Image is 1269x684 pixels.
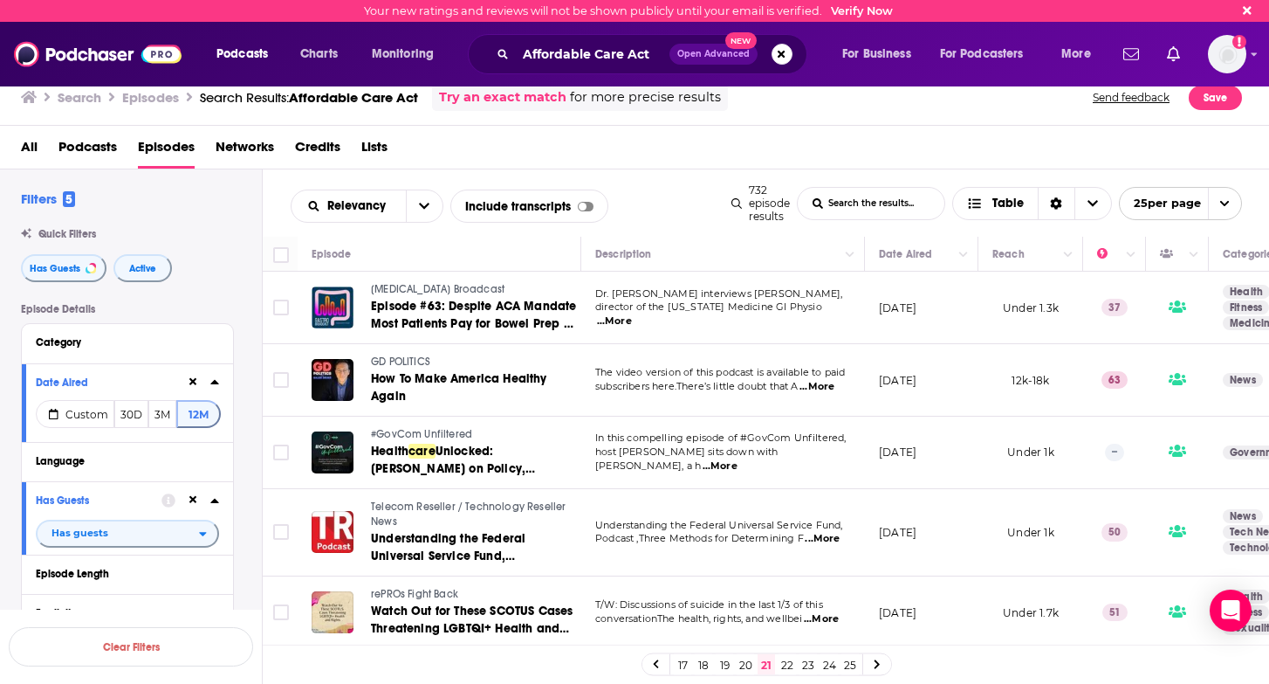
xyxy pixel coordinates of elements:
[799,380,834,394] span: ...More
[1102,604,1128,621] p: 51
[21,133,38,169] a: All
[371,603,579,638] a: Watch Out for These SCOTUS Cases Threatening LGBTQI+ Health and Rights
[1049,40,1113,68] button: open menu
[36,520,219,548] button: open menu
[273,605,289,620] span: Toggle select row
[804,612,839,626] span: ...More
[371,443,579,478] a: HealthcareUnlocked: [PERSON_NAME] on Policy, Payments, and People
[361,133,388,169] a: Lists
[36,331,219,353] button: Category
[36,400,114,428] button: Custom
[953,245,974,266] button: Column Actions
[273,445,289,460] span: Toggle select row
[952,187,1112,220] h2: Choose View
[408,444,436,459] span: care
[371,604,573,653] span: Watch Out for These SCOTUS Cases Threatening LGBTQI+ Health and Rights
[595,519,842,531] span: Understanding the Federal Universal Service Fund,
[595,598,823,611] span: T/W: Discussions of suicide in the last 1/3 of this
[879,525,916,540] p: [DATE]
[595,287,842,300] span: Dr. [PERSON_NAME] interviews [PERSON_NAME],
[371,500,579,530] a: Telecom Reseller / Technology Reseller News
[1038,188,1074,219] div: Sort Direction
[1232,35,1246,49] svg: Email not verified
[669,44,758,65] button: Open AdvancedNew
[758,654,775,675] a: 21
[731,183,790,223] div: 732 episode results
[371,427,579,443] a: #GovCom Unfiltered
[595,432,846,444] span: In this compelling episode of #GovCom Unfiltered,
[595,301,822,313] span: director of the [US_STATE] Medicine GI Physio
[879,605,916,620] p: [DATE]
[484,34,824,74] div: Search podcasts, credits, & more...
[1097,244,1122,265] div: Power Score
[595,532,804,544] span: Podcast ,Three Methods for Determining F
[1116,39,1146,69] a: Show notifications dropdown
[114,400,148,428] button: 30D
[1208,35,1246,73] img: User Profile
[360,40,456,68] button: open menu
[273,300,289,315] span: Toggle select row
[36,607,208,619] div: Explicit
[30,264,80,273] span: Has Guests
[36,520,219,548] h2: filter dropdown
[364,4,893,17] div: Your new ratings and reviews will not be shown publicly until your email is verified.
[406,190,442,222] button: open menu
[716,654,733,675] a: 19
[148,400,176,428] button: 3M
[295,133,340,169] a: Credits
[371,444,408,459] span: Health
[312,244,351,265] div: Episode
[879,301,916,315] p: [DATE]
[21,190,75,207] h2: Filters
[737,654,754,675] a: 20
[289,89,418,106] span: Affordable Care Act
[1101,299,1128,316] p: 37
[58,133,117,169] span: Podcasts
[1210,590,1252,632] div: Open Intercom Messenger
[1012,374,1049,387] span: 12k-18k
[1120,190,1201,217] span: 25 per page
[830,40,933,68] button: open menu
[805,532,840,546] span: ...More
[371,444,535,494] span: Unlocked: [PERSON_NAME] on Policy, Payments, and People
[371,299,576,366] span: Episode #63: Despite ACA Mandate Most Patients Pay for Bowel Prep | [PERSON_NAME] & [PERSON_NAME]...
[291,190,443,223] h2: Choose List sort
[450,190,608,223] div: Include transcripts
[703,459,737,473] span: ...More
[1121,245,1142,266] button: Column Actions
[371,298,579,333] a: Episode #63: Despite ACA Mandate Most Patients Pay for Bowel Prep | [PERSON_NAME] & [PERSON_NAME]...
[439,87,566,107] a: Try an exact match
[879,244,932,265] div: Date Aired
[1101,523,1128,541] p: 50
[38,228,96,240] span: Quick Filters
[51,529,108,538] span: Has guests
[289,40,348,68] a: Charts
[1208,35,1246,73] button: Show profile menu
[371,283,504,295] span: [MEDICAL_DATA] Broadcast
[14,38,182,71] a: Podchaser - Follow, Share and Rate Podcasts
[595,366,845,378] span: The video version of this podcast is available to paid
[840,245,861,266] button: Column Actions
[36,371,186,393] button: Date Aired
[879,373,916,388] p: [DATE]
[779,654,796,675] a: 22
[371,501,566,529] span: Telecom Reseller / Technology Reseller News
[36,602,219,624] button: Explicit
[831,4,893,17] a: Verify Now
[138,133,195,169] a: Episodes
[371,531,572,598] span: Understanding the Federal Universal Service Fund, [PERSON_NAME] Beaches Software Podcast
[1007,526,1053,539] span: Under 1k
[820,654,838,675] a: 24
[1183,245,1204,266] button: Column Actions
[1007,446,1053,459] span: Under 1k
[940,42,1024,66] span: For Podcasters
[1160,244,1184,265] div: Has Guests
[200,89,418,106] a: Search Results:Affordable Care Act
[176,400,221,428] button: 12M
[371,371,547,404] span: How To Make America Healthy Again
[216,133,274,169] a: Networks
[1003,301,1059,314] span: Under 1.3k
[595,380,799,392] span: subscribers here.There’s little doubt that A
